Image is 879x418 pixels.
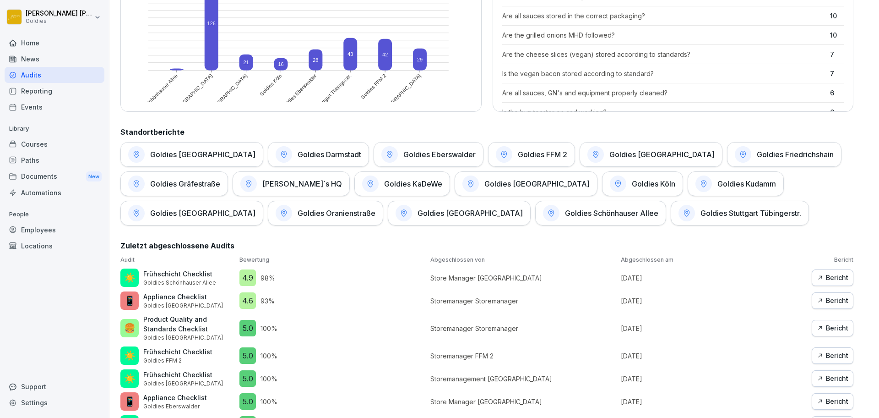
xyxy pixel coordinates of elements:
[143,279,216,287] p: Goldies Schönhauser Allee
[388,201,531,225] a: Goldies [GEOGRAPHIC_DATA]
[812,320,853,336] a: Bericht
[621,351,807,361] p: [DATE]
[455,171,597,196] a: Goldies [GEOGRAPHIC_DATA]
[143,357,212,365] p: Goldies FFM 2
[830,11,844,21] p: 10
[281,73,318,110] text: Goldies Eberswalder
[260,374,277,384] p: 100 %
[609,150,715,159] h1: Goldies [GEOGRAPHIC_DATA]
[621,324,807,333] p: [DATE]
[120,142,263,167] a: Goldies [GEOGRAPHIC_DATA]
[5,185,104,201] a: Automations
[817,396,848,407] div: Bericht
[262,179,342,188] h1: [PERSON_NAME]´s HQ
[260,397,277,407] p: 100 %
[565,209,658,218] h1: Goldies Schönhauser Allee
[298,150,361,159] h1: Goldies Darmstadt
[143,334,235,342] p: Goldies [GEOGRAPHIC_DATA]
[403,150,476,159] h1: Goldies Eberswalder
[86,171,102,182] div: New
[430,324,617,333] p: Storemanager Storemanager
[812,292,853,309] button: Bericht
[5,99,104,115] div: Events
[259,73,283,97] text: Goldies Köln
[621,256,807,264] p: Abgeschlossen am
[5,207,104,222] p: People
[830,88,844,98] p: 6
[384,179,442,188] h1: Goldies KaDeWe
[817,323,848,333] div: Bericht
[5,395,104,411] a: Settings
[5,168,104,185] a: DocumentsNew
[5,238,104,254] a: Locations
[812,256,853,264] p: Bericht
[817,374,848,384] div: Bericht
[830,49,844,59] p: 7
[239,292,256,309] div: 4.6
[817,296,848,306] div: Bericht
[120,240,853,251] h2: Zuletzt abgeschlossene Audits
[430,296,617,306] p: Storemanager Storemanager
[143,347,212,357] p: Frühschicht Checklist
[580,142,722,167] a: Goldies [GEOGRAPHIC_DATA]
[518,150,567,159] h1: Goldies FFM 2
[239,320,256,336] div: 5.0
[150,150,255,159] h1: Goldies [GEOGRAPHIC_DATA]
[602,171,683,196] a: Goldies Köln
[143,393,207,402] p: Appliance Checklist
[430,273,617,283] p: Store Manager [GEOGRAPHIC_DATA]
[430,351,617,361] p: Storemanager FFM 2
[5,222,104,238] div: Employees
[143,402,207,411] p: Goldies Eberswalder
[5,51,104,67] a: News
[143,314,235,334] p: Product Quality and Standards Checklist
[817,273,848,283] div: Bericht
[239,256,426,264] p: Bewertung
[830,107,844,117] p: 6
[5,379,104,395] div: Support
[812,393,853,410] button: Bericht
[143,370,223,379] p: Frühschicht Checklist
[194,73,248,127] text: Goldies [GEOGRAPHIC_DATA]
[812,370,853,387] button: Bericht
[812,269,853,286] a: Bericht
[430,374,617,384] p: Storemanagement [GEOGRAPHIC_DATA]
[26,10,92,17] p: [PERSON_NAME] [PERSON_NAME]
[368,73,422,127] text: Goldies [GEOGRAPHIC_DATA]
[143,302,223,310] p: Goldies [GEOGRAPHIC_DATA]
[430,397,617,407] p: Store Manager [GEOGRAPHIC_DATA]
[5,152,104,168] div: Paths
[502,107,826,117] p: Is the bun toaster on and working?
[150,179,220,188] h1: Goldies Gräfestraße
[700,209,801,218] h1: Goldies Stuttgart Tübingerstr.
[260,296,275,306] p: 93 %
[812,347,853,364] button: Bericht
[5,67,104,83] div: Audits
[233,171,350,196] a: [PERSON_NAME]´s HQ
[120,201,263,225] a: Goldies [GEOGRAPHIC_DATA]
[159,73,213,127] text: Goldies [GEOGRAPHIC_DATA]
[360,73,387,100] text: Goldies FFM 2
[621,397,807,407] p: [DATE]
[418,209,523,218] h1: Goldies [GEOGRAPHIC_DATA]
[5,35,104,51] a: Home
[120,126,853,137] h2: Standortberichte
[621,374,807,384] p: [DATE]
[124,321,136,335] p: 🍔
[727,142,841,167] a: Goldies Friedrichshain
[239,347,256,364] div: 5.0
[5,83,104,99] div: Reporting
[143,269,216,279] p: Frühschicht Checklist
[502,69,826,78] p: Is the vegan bacon stored according to standard?
[817,351,848,361] div: Bericht
[430,256,617,264] p: Abgeschlossen von
[239,370,256,387] div: 5.0
[303,73,353,123] text: Goldies Stuttgart Tübingerstr.
[239,269,256,286] div: 4.9
[830,69,844,78] p: 7
[132,73,179,120] text: Goldies Schönhauser Allee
